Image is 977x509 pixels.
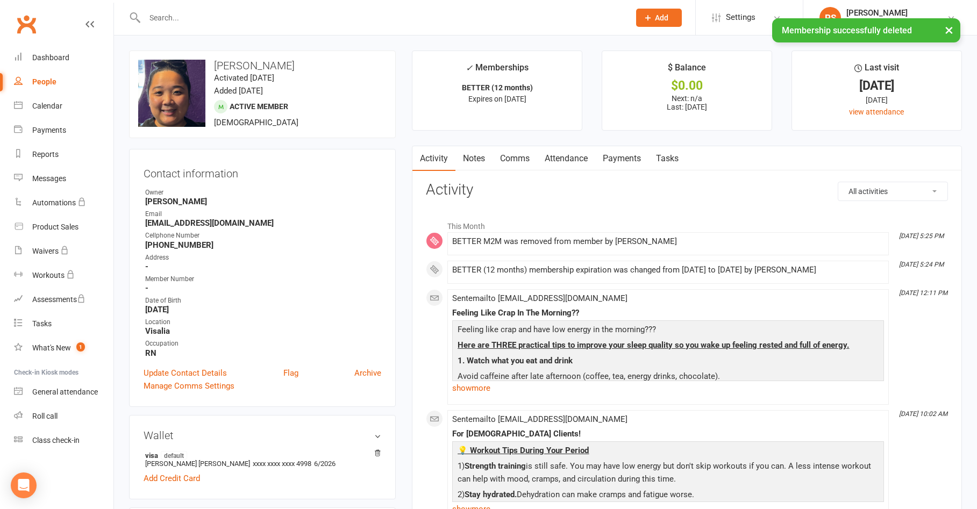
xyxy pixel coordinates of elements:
[452,414,627,424] span: Sent email to [EMAIL_ADDRESS][DOMAIN_NAME]
[214,118,298,127] span: [DEMOGRAPHIC_DATA]
[14,263,113,288] a: Workouts
[14,380,113,404] a: General attendance kiosk mode
[138,60,387,71] h3: [PERSON_NAME]
[455,488,881,504] p: 2) Dehydration can make cramps and fatigue worse.
[32,271,65,279] div: Workouts
[283,367,298,379] a: Flag
[32,77,56,86] div: People
[32,198,76,207] div: Automations
[144,367,227,379] a: Update Contact Details
[452,293,627,303] span: Sent email to [EMAIL_ADDRESS][DOMAIN_NAME]
[466,63,473,73] i: ✓
[145,348,381,358] strong: RN
[819,7,841,28] div: PS
[452,381,884,396] a: show more
[145,231,381,241] div: Cellphone Number
[14,118,113,142] a: Payments
[145,240,381,250] strong: [PHONE_NUMBER]
[32,126,66,134] div: Payments
[468,95,526,103] span: Expires on [DATE]
[426,215,948,232] li: This Month
[144,472,200,485] a: Add Credit Card
[14,336,113,360] a: What's New1
[648,146,686,171] a: Tasks
[854,61,899,80] div: Last visit
[455,460,881,488] p: 1) is still safe. You may have low energy but don't skip workouts if you can. A less intense work...
[32,295,85,304] div: Assessments
[465,461,526,471] span: Strength training
[14,94,113,118] a: Calendar
[32,343,71,352] div: What's New
[145,274,381,284] div: Member Number
[32,174,66,183] div: Messages
[846,18,947,27] div: Maxout Personal Training LLC
[636,9,682,27] button: Add
[14,239,113,263] a: Waivers
[13,11,40,38] a: Clubworx
[145,317,381,327] div: Location
[846,8,947,18] div: [PERSON_NAME]
[145,305,381,314] strong: [DATE]
[145,451,376,460] strong: visa
[32,53,69,62] div: Dashboard
[726,5,755,30] span: Settings
[32,436,80,445] div: Class check-in
[145,253,381,263] div: Address
[14,288,113,312] a: Assessments
[458,446,589,455] span: 💡 Workout Tips During Your Period
[14,215,113,239] a: Product Sales
[145,283,381,293] strong: -
[802,94,952,106] div: [DATE]
[11,472,37,498] div: Open Intercom Messenger
[145,218,381,228] strong: [EMAIL_ADDRESS][DOMAIN_NAME]
[141,10,622,25] input: Search...
[32,319,52,328] div: Tasks
[412,146,455,171] a: Activity
[455,323,881,339] p: Feeling like crap and have low energy in the morning???
[145,188,381,198] div: Owner
[144,449,381,469] li: [PERSON_NAME] [PERSON_NAME]
[462,83,533,92] strong: BETTER (12 months)
[354,367,381,379] a: Archive
[138,60,205,127] img: image1727291670.png
[452,237,884,246] div: BETTER M2M was removed from member by [PERSON_NAME]
[161,451,187,460] span: default
[145,339,381,349] div: Occupation
[493,146,537,171] a: Comms
[426,182,948,198] h3: Activity
[655,13,668,22] span: Add
[772,18,960,42] div: Membership successfully deleted
[455,146,493,171] a: Notes
[144,163,381,180] h3: Contact information
[466,61,529,81] div: Memberships
[145,262,381,271] strong: -
[612,94,762,111] p: Next: n/a Last: [DATE]
[145,209,381,219] div: Email
[939,18,959,41] button: ×
[76,342,85,352] span: 1
[32,102,62,110] div: Calendar
[612,80,762,91] div: $0.00
[145,296,381,306] div: Date of Birth
[465,490,517,499] span: Stay hydrated.
[14,191,113,215] a: Automations
[145,326,381,336] strong: Visalia
[14,312,113,336] a: Tasks
[458,356,573,365] span: 1. Watch what you eat and drink
[230,102,288,111] span: Active member
[849,107,904,116] a: view attendance
[144,379,234,392] a: Manage Comms Settings
[14,142,113,167] a: Reports
[14,428,113,453] a: Class kiosk mode
[452,309,884,318] div: Feeling Like Crap In The Morning??
[668,61,706,80] div: $ Balance
[14,167,113,191] a: Messages
[314,460,336,468] span: 6/2026
[214,86,263,96] time: Added [DATE]
[214,73,274,83] time: Activated [DATE]
[537,146,595,171] a: Attendance
[32,388,98,396] div: General attendance
[802,80,952,91] div: [DATE]
[145,197,381,206] strong: [PERSON_NAME]
[32,223,79,231] div: Product Sales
